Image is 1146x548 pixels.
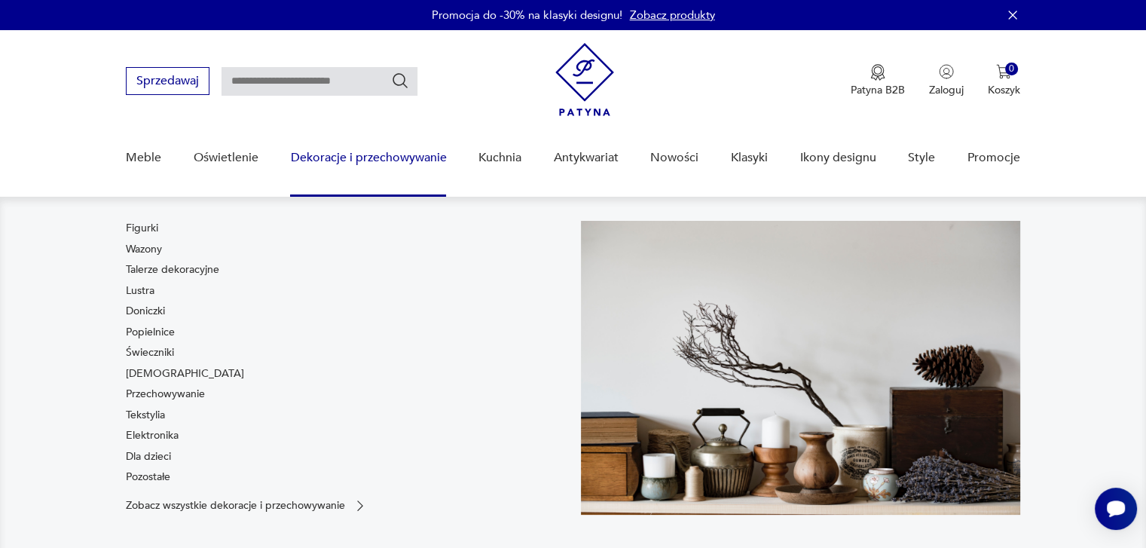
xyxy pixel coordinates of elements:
a: Kuchnia [478,129,521,187]
a: Ikony designu [799,129,876,187]
a: Świeczniki [126,345,174,360]
a: Dekoracje i przechowywanie [290,129,446,187]
button: Sprzedawaj [126,67,209,95]
a: Tekstylia [126,408,165,423]
img: Ikona koszyka [996,64,1011,79]
a: Zobacz produkty [630,8,715,23]
a: Oświetlenie [194,129,258,187]
a: Figurki [126,221,158,236]
a: Doniczki [126,304,165,319]
p: Patyna B2B [851,83,905,97]
a: Pozostałe [126,470,170,485]
a: Dla dzieci [126,449,171,464]
button: Szukaj [391,72,409,90]
img: cfa44e985ea346226f89ee8969f25989.jpg [581,221,1020,514]
iframe: Smartsupp widget button [1095,488,1137,530]
a: Meble [126,129,161,187]
a: Nowości [650,129,698,187]
a: Antykwariat [554,129,619,187]
a: [DEMOGRAPHIC_DATA] [126,366,244,381]
a: Lustra [126,283,154,298]
a: Ikona medaluPatyna B2B [851,64,905,97]
a: Popielnice [126,325,175,340]
img: Ikonka użytkownika [939,64,954,79]
a: Style [908,129,935,187]
img: Patyna - sklep z meblami i dekoracjami vintage [555,43,614,116]
a: Zobacz wszystkie dekoracje i przechowywanie [126,498,368,513]
img: Ikona medalu [870,64,885,81]
button: 0Koszyk [988,64,1020,97]
div: 0 [1005,63,1018,75]
p: Koszyk [988,83,1020,97]
a: Talerze dekoracyjne [126,262,219,277]
a: Klasyki [731,129,768,187]
p: Zaloguj [929,83,964,97]
p: Promocja do -30% na klasyki designu! [432,8,622,23]
button: Patyna B2B [851,64,905,97]
a: Przechowywanie [126,387,205,402]
a: Elektronika [126,428,179,443]
a: Wazony [126,242,162,257]
a: Sprzedawaj [126,77,209,87]
p: Zobacz wszystkie dekoracje i przechowywanie [126,501,345,510]
button: Zaloguj [929,64,964,97]
a: Promocje [967,129,1020,187]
